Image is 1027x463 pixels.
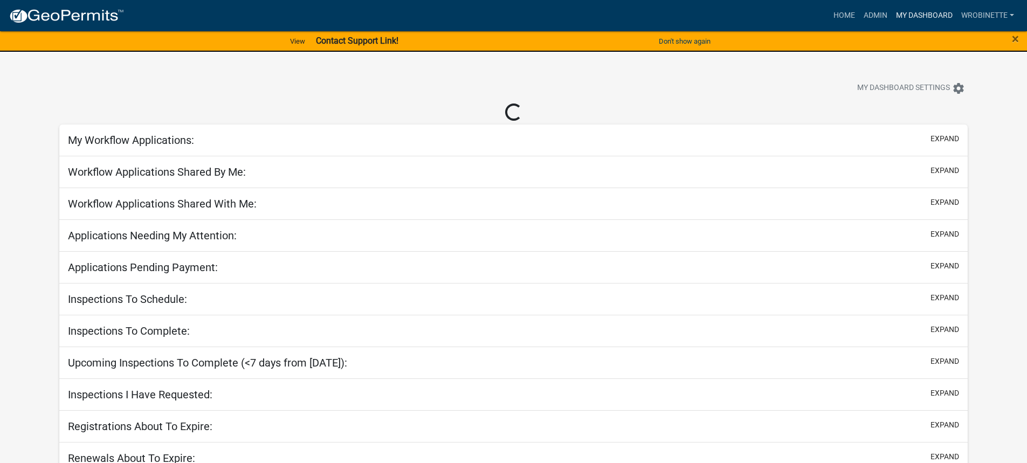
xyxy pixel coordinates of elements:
h5: Applications Pending Payment: [68,261,218,274]
a: Home [829,5,859,26]
button: expand [930,260,959,272]
button: expand [930,197,959,208]
h5: Upcoming Inspections To Complete (<7 days from [DATE]): [68,356,347,369]
button: expand [930,324,959,335]
h5: Workflow Applications Shared With Me: [68,197,257,210]
button: expand [930,356,959,367]
a: Admin [859,5,892,26]
button: expand [930,165,959,176]
h5: Inspections To Schedule: [68,293,187,306]
h5: My Workflow Applications: [68,134,194,147]
span: My Dashboard Settings [857,82,950,95]
a: My Dashboard [892,5,957,26]
button: My Dashboard Settingssettings [849,78,974,99]
strong: Contact Support Link! [316,36,398,46]
button: expand [930,229,959,240]
button: Don't show again [654,32,715,50]
h5: Workflow Applications Shared By Me: [68,165,246,178]
a: wrobinette [957,5,1018,26]
button: expand [930,451,959,462]
button: expand [930,388,959,399]
a: View [286,32,309,50]
h5: Inspections I Have Requested: [68,388,212,401]
h5: Applications Needing My Attention: [68,229,237,242]
i: settings [952,82,965,95]
span: × [1012,31,1019,46]
button: expand [930,292,959,303]
button: expand [930,133,959,144]
button: expand [930,419,959,431]
h5: Registrations About To Expire: [68,420,212,433]
button: Close [1012,32,1019,45]
h5: Inspections To Complete: [68,324,190,337]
